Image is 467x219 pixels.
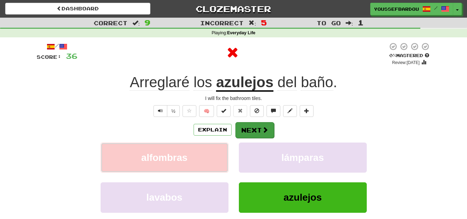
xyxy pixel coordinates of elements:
[141,152,188,163] span: alfombras
[153,105,167,117] button: Play sentence audio (ctl+space)
[392,60,420,65] small: Review: [DATE]
[283,192,321,203] span: azulejos
[358,18,364,27] span: 1
[94,19,128,26] span: Correct
[144,18,150,27] span: 9
[217,105,231,117] button: Set this sentence to 100% Mastered (alt+m)
[194,74,212,91] span: los
[374,6,419,12] span: YoussefBardou
[5,3,150,15] a: Dashboard
[278,74,297,91] span: del
[216,74,273,92] u: azulejos
[161,3,306,15] a: Clozemaster
[132,20,140,26] span: :
[37,42,77,51] div: /
[37,95,431,102] div: I will fix the bathroom tiles.
[152,105,180,117] div: Text-to-speech controls
[388,53,431,59] div: Mastered
[261,18,267,27] span: 5
[273,74,337,91] span: .
[281,152,324,163] span: lámparas
[239,182,367,212] button: azulejos
[346,20,353,26] span: :
[183,105,196,117] button: Favorite sentence (alt+f)
[200,19,244,26] span: Incorrect
[389,53,396,58] span: 0 %
[167,105,180,117] button: ½
[239,143,367,173] button: lámparas
[370,3,453,15] a: YoussefBardou /
[249,20,256,26] span: :
[199,105,214,117] button: 🧠
[434,6,438,10] span: /
[194,124,232,136] button: Explain
[317,19,341,26] span: To go
[101,182,228,212] button: lavabos
[130,74,189,91] span: Arreglaré
[146,192,182,203] span: lavabos
[250,105,264,117] button: Ignore sentence (alt+i)
[233,105,247,117] button: Reset to 0% Mastered (alt+r)
[235,122,274,138] button: Next
[227,30,255,35] strong: Everyday Life
[283,105,297,117] button: Edit sentence (alt+d)
[101,143,228,173] button: alfombras
[66,52,77,60] span: 36
[37,54,62,60] span: Score:
[300,105,314,117] button: Add to collection (alt+a)
[301,74,333,91] span: baño
[267,105,280,117] button: Discuss sentence (alt+u)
